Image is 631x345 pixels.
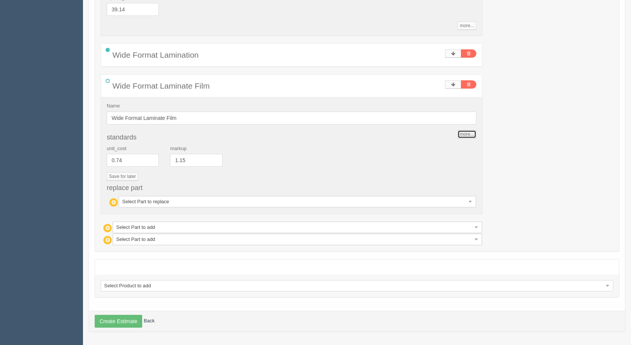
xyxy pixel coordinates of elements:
[458,21,476,30] a: more...
[116,222,472,233] span: Select Part to add
[107,184,476,192] h4: replace part
[107,172,138,181] a: Save for later
[101,280,613,291] a: Select Product to add
[116,234,472,245] span: Select Part to add
[112,81,210,90] span: Wide Format Laminate Film
[107,103,120,110] label: Name
[107,3,159,16] input: 0
[119,196,476,207] a: Select Part to replace
[170,145,186,152] label: markup
[122,196,466,207] span: Select Part to replace
[107,145,126,152] label: unit_cost
[458,130,476,138] a: more...
[107,112,476,124] input: Name
[113,234,482,245] a: Select Part to add
[107,134,476,141] h4: standards
[144,318,155,324] a: Back
[112,51,199,59] span: Wide Format Lamination
[104,281,603,291] span: Select Product to add
[113,222,482,233] a: Select Part to add
[95,315,142,328] button: Create Estimate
